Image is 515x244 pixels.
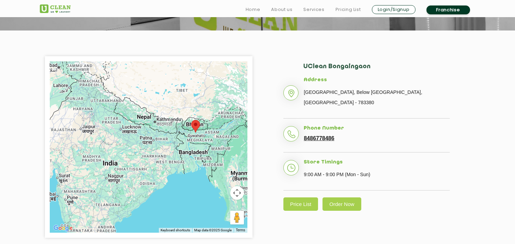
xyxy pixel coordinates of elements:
button: Keyboard shortcuts [161,228,190,233]
p: [GEOGRAPHIC_DATA], Below [GEOGRAPHIC_DATA], [GEOGRAPHIC_DATA] - 783380 [304,87,450,108]
h2: UClean Bongaingaon [303,63,450,77]
h5: Phone Number [304,125,450,132]
a: Price List [283,197,318,211]
a: Order Now [323,197,361,211]
a: Franchise [426,5,470,14]
h5: Address [304,77,450,83]
a: Home [246,5,260,14]
img: UClean Laundry and Dry Cleaning [40,4,71,13]
a: Pricing List [336,5,361,14]
p: 9:00 AM - 9:00 PM (Mon - Sun) [304,169,450,180]
img: Google [52,224,74,233]
span: Map data ©2025 Google [194,228,232,232]
a: Terms (opens in new tab) [236,228,245,233]
a: Login/Signup [372,5,415,14]
a: Services [303,5,324,14]
a: About us [271,5,292,14]
a: Open this area in Google Maps (opens a new window) [52,224,74,233]
h5: Store Timings [304,159,450,166]
button: Drag Pegman onto the map to open Street View [230,211,244,224]
button: Map camera controls [230,186,244,200]
a: 8486778486 [304,135,335,142]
